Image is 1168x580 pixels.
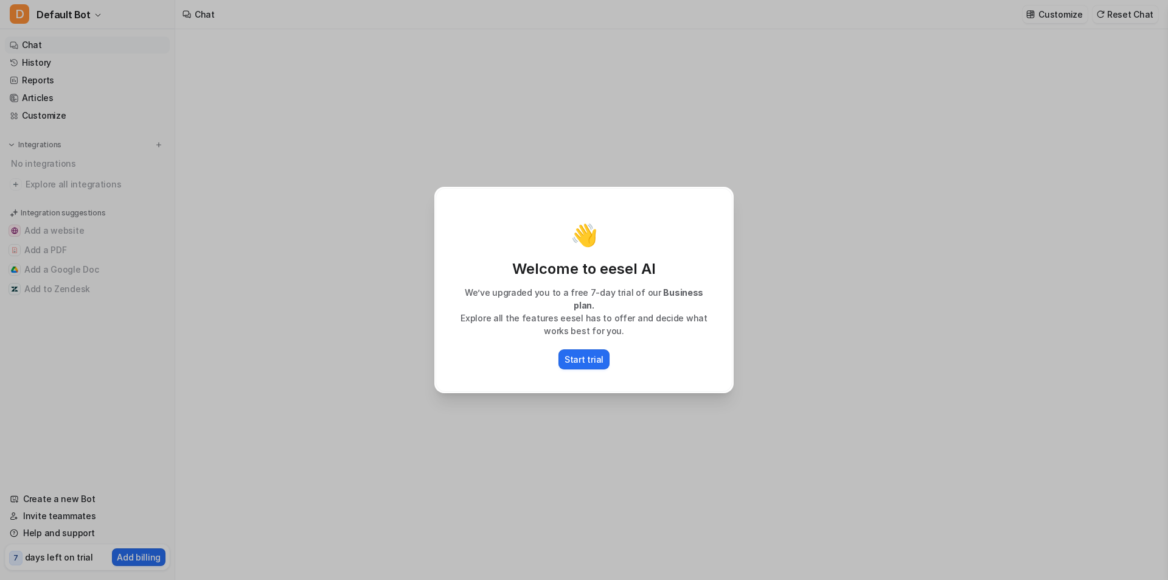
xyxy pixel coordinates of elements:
[448,259,720,279] p: Welcome to eesel AI
[571,223,598,247] p: 👋
[565,353,603,366] p: Start trial
[448,312,720,337] p: Explore all the features eesel has to offer and decide what works best for you.
[448,286,720,312] p: We’ve upgraded you to a free 7-day trial of our
[558,349,610,369] button: Start trial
